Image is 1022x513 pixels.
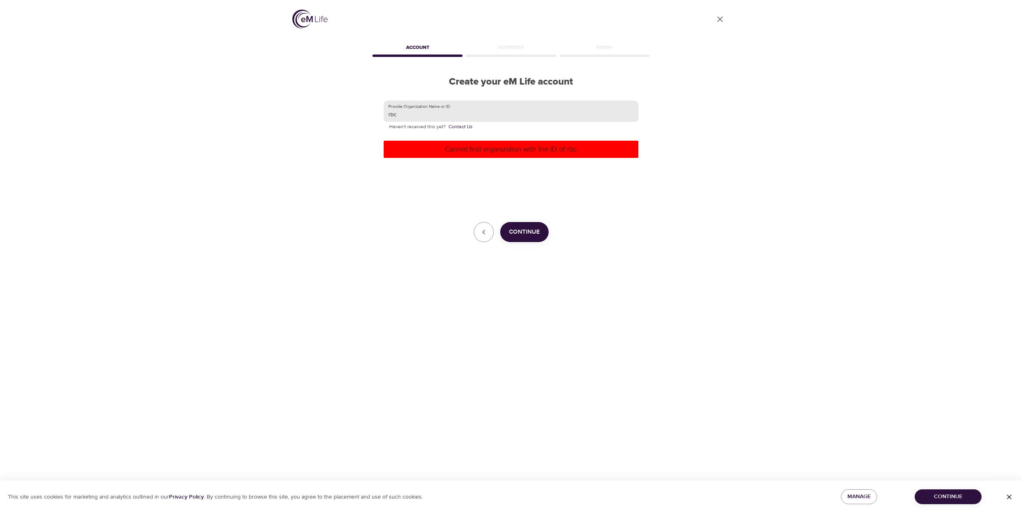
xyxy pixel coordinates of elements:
span: Continue [921,492,975,502]
span: Manage [847,492,871,502]
span: Continue [509,227,540,237]
button: Continue [500,222,549,242]
a: Contact Us [449,123,473,131]
p: Haven't received this yet? [389,123,633,131]
a: close [710,10,730,29]
button: Manage [841,489,877,504]
a: Privacy Policy [169,493,204,501]
p: Cannot find organization with the ID of rbc [387,144,635,155]
h2: Create your eM Life account [371,76,651,88]
img: logo [292,10,328,28]
button: Continue [915,489,982,504]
